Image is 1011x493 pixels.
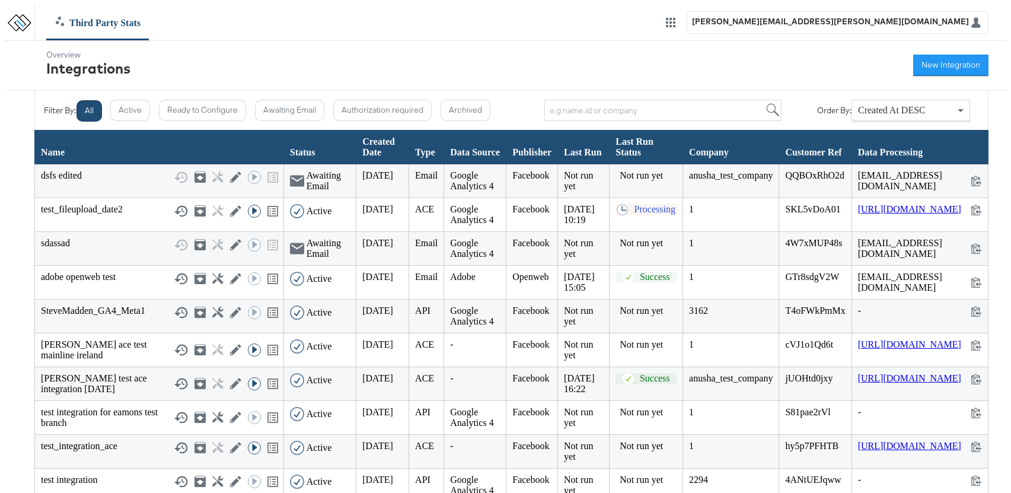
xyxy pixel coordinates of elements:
span: [DATE] [362,441,393,451]
span: API [415,306,430,316]
span: Facebook [512,170,549,180]
span: ACE [415,373,434,383]
span: [DATE] [362,170,393,180]
span: Facebook [512,373,549,383]
svg: View missing tracking codes [266,306,280,320]
button: Ready to Configure [159,100,246,121]
span: 3162 [689,306,708,316]
span: Email [415,272,438,282]
span: Facebook [512,339,549,349]
span: Created At DESC [858,105,926,115]
div: test_fileupload_date2 [41,204,278,218]
span: Google Analytics 4 [450,170,493,191]
div: [EMAIL_ADDRESS][DOMAIN_NAME] [858,272,982,293]
button: Awaiting Email [255,100,324,121]
span: - [450,441,453,451]
svg: View missing tracking codes [266,411,280,425]
span: T4oFWkPmMx [785,306,845,316]
div: - [858,475,982,486]
div: Active [307,273,332,284]
span: Facebook [512,441,549,451]
span: S81pae2rVl [785,407,830,417]
div: Not run yet [620,407,677,418]
th: Company [683,130,779,164]
span: Facebook [512,238,549,248]
th: Created Date [356,130,409,164]
span: 1 [689,238,694,248]
div: Filter By: [44,106,76,115]
span: API [415,475,430,485]
div: - [858,306,982,317]
a: [URL][DOMAIN_NAME] [858,339,961,351]
span: [DATE] 10:19 [564,204,595,225]
div: Active [307,443,332,453]
span: Google Analytics 4 [450,306,493,326]
svg: View missing tracking codes [266,204,280,218]
div: Not run yet [620,170,677,181]
th: Customer Ref [779,130,851,164]
span: ACE [415,441,434,451]
span: [DATE] [362,373,393,383]
span: [DATE] [362,238,393,248]
th: Last Run [558,130,610,164]
div: test integration for eamons test branch [41,407,278,428]
span: ACE [415,204,434,214]
div: test_integration_ace [41,441,278,455]
span: jUOHtd0jxy [785,373,833,383]
th: Last Run Status [610,130,683,164]
div: Active [307,375,332,386]
span: 1 [689,272,694,282]
span: ACE [415,339,434,349]
svg: View missing tracking codes [266,475,280,489]
span: Email [415,238,438,248]
div: dsfs edited [41,170,278,185]
span: anusha_test_company [689,373,773,383]
button: Archived [441,100,490,121]
div: Success [640,373,670,384]
div: Not run yet [620,306,677,316]
div: Not run yet [620,339,677,350]
span: QQBOxRhO2d [785,170,844,180]
div: Active [307,206,332,217]
div: Awaiting Email [307,238,350,259]
span: [DATE] 15:05 [564,272,595,292]
svg: View missing tracking codes [266,343,280,357]
div: Success [640,272,670,283]
span: cVJ1o1Qd6t [785,339,833,349]
span: 2294 [689,475,708,485]
a: [URL][DOMAIN_NAME] [858,204,961,215]
div: Active [307,476,332,487]
div: Integrations [46,59,130,77]
th: Publisher [506,130,558,164]
button: Active [110,100,150,121]
div: - [858,407,982,418]
th: Name [35,130,284,164]
span: GTr8sdgV2W [785,272,839,282]
svg: View missing tracking codes [266,441,280,455]
span: Not run yet [564,306,593,326]
div: Overview [46,50,130,59]
a: [URL][DOMAIN_NAME] [858,373,961,384]
span: SKL5vDoA01 [785,204,840,214]
span: Google Analytics 4 [450,407,493,428]
span: [DATE] [362,272,393,282]
span: Google Analytics 4 [450,204,493,225]
span: Not run yet [564,238,593,259]
span: Openweb [512,272,548,282]
div: sdassad [41,238,278,252]
div: Order By: [817,106,851,115]
div: [PERSON_NAME][EMAIL_ADDRESS][PERSON_NAME][DOMAIN_NAME] [692,17,969,26]
div: Active [307,341,332,352]
span: 4W7xMUP48s [785,238,842,248]
svg: View missing tracking codes [266,377,280,391]
span: [DATE] [362,407,393,417]
div: test integration [41,475,278,489]
span: - [450,339,453,349]
span: Google Analytics 4 [450,238,493,259]
span: API [415,407,430,417]
svg: View missing tracking codes [266,272,280,286]
span: Not run yet [564,170,593,191]
span: Not run yet [564,407,593,428]
th: Type [409,130,444,164]
div: [PERSON_NAME] test ace integration [DATE] [41,373,278,395]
